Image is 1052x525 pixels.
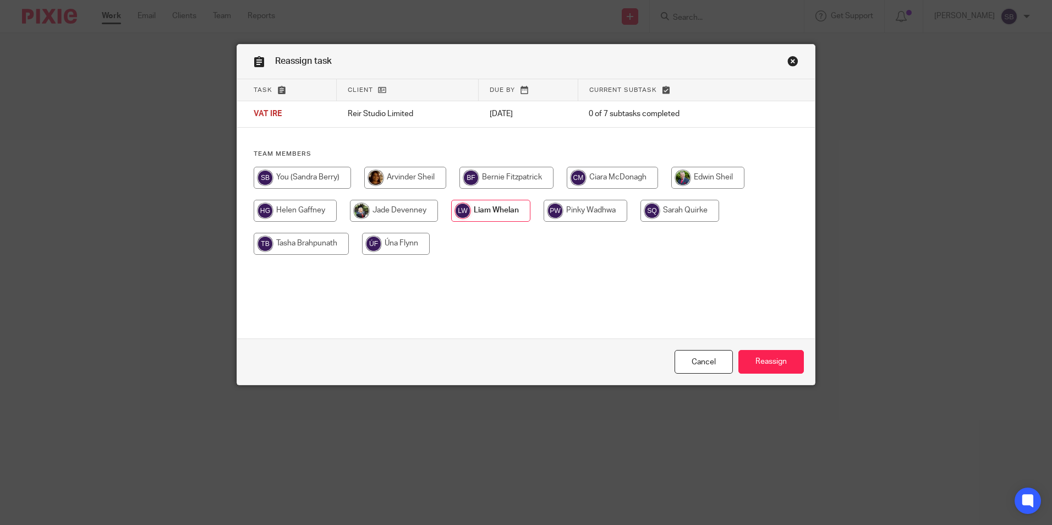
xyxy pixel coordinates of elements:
input: Reassign [738,350,804,374]
span: Reassign task [275,57,332,65]
td: 0 of 7 subtasks completed [578,101,761,128]
span: Current subtask [589,87,657,93]
span: Task [254,87,272,93]
h4: Team members [254,150,798,158]
a: Close this dialog window [675,350,733,374]
p: Reir Studio Limited [348,108,468,119]
a: Close this dialog window [787,56,798,70]
span: VAT IRE [254,111,282,118]
p: [DATE] [490,108,567,119]
span: Client [348,87,373,93]
span: Due by [490,87,515,93]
